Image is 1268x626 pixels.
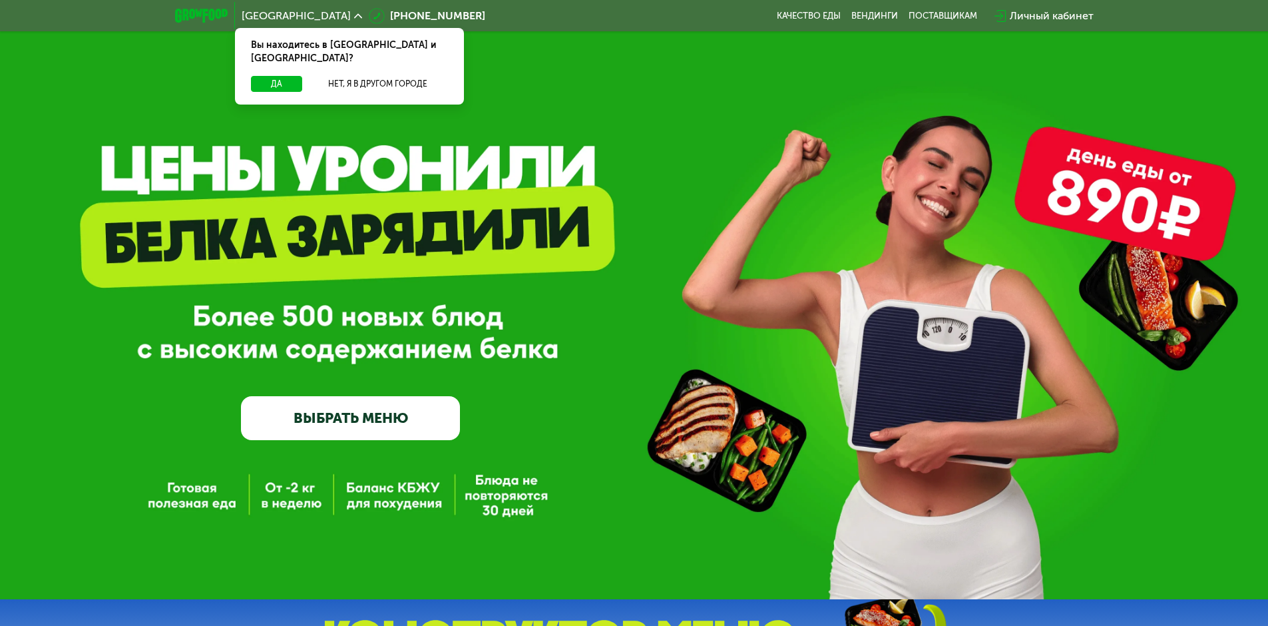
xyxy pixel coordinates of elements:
div: поставщикам [909,11,977,21]
div: Вы находитесь в [GEOGRAPHIC_DATA] и [GEOGRAPHIC_DATA]? [235,28,464,76]
button: Нет, я в другом городе [308,76,448,92]
span: [GEOGRAPHIC_DATA] [242,11,351,21]
a: ВЫБРАТЬ МЕНЮ [241,396,460,440]
div: Личный кабинет [1010,8,1094,24]
a: [PHONE_NUMBER] [369,8,485,24]
button: Да [251,76,302,92]
a: Вендинги [851,11,898,21]
a: Качество еды [777,11,841,21]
